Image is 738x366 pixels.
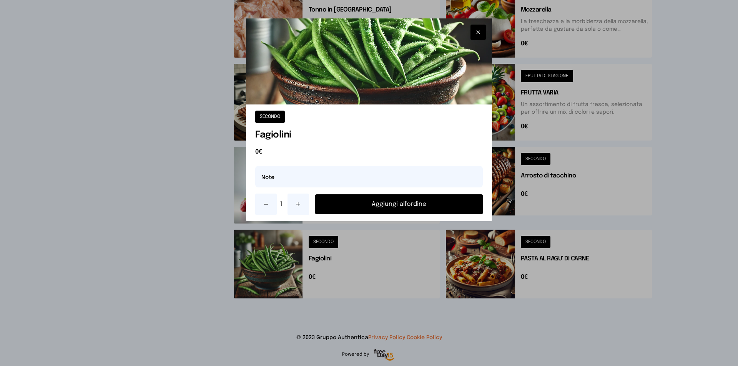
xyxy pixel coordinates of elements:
button: Aggiungi all'ordine [315,194,483,214]
img: Fagiolini [246,18,492,104]
h1: Fagiolini [255,129,483,141]
button: SECONDO [255,111,285,123]
span: 0€ [255,147,483,157]
span: 1 [280,200,284,209]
